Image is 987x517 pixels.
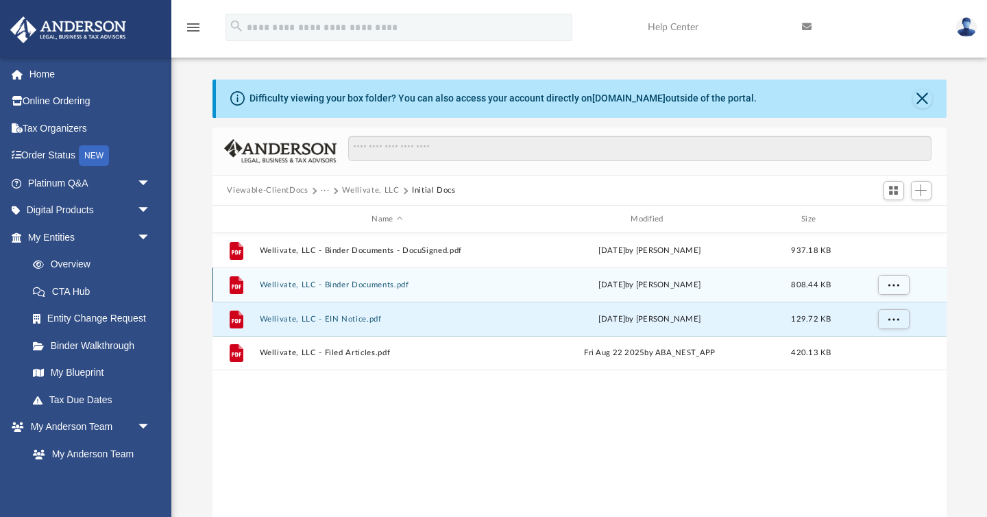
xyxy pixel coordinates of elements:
[259,246,515,255] button: Wellivate, LLC - Binder Documents - DocuSigned.pdf
[218,213,252,226] div: id
[911,181,931,200] button: Add
[79,145,109,166] div: NEW
[522,313,778,326] div: by [PERSON_NAME]
[229,19,244,34] i: search
[598,281,625,289] span: [DATE]
[877,275,909,296] button: More options
[259,349,515,358] button: Wellivate, LLC - Filed Articles.pdf
[10,60,171,88] a: Home
[592,93,666,104] a: [DOMAIN_NAME]
[10,413,164,441] a: My Anderson Teamarrow_drop_down
[137,197,164,225] span: arrow_drop_down
[185,19,202,36] i: menu
[10,169,171,197] a: Platinum Q&Aarrow_drop_down
[598,247,625,254] span: [DATE]
[791,349,831,357] span: 420.13 KB
[791,281,831,289] span: 808.44 KB
[19,278,171,305] a: CTA Hub
[791,247,831,254] span: 937.18 KB
[6,16,130,43] img: Anderson Advisors Platinum Portal
[877,309,909,330] button: More options
[412,184,456,197] button: Initial Docs
[259,280,515,289] button: Wellivate, LLC - Binder Documents.pdf
[19,332,171,359] a: Binder Walkthrough
[10,88,171,115] a: Online Ordering
[19,468,164,512] a: [PERSON_NAME] System
[598,315,625,323] span: [DATE]
[913,89,932,108] button: Close
[10,224,171,251] a: My Entitiesarrow_drop_down
[19,305,171,333] a: Entity Change Request
[19,251,171,278] a: Overview
[10,142,171,170] a: Order StatusNEW
[258,213,515,226] div: Name
[342,184,399,197] button: Wellivate, LLC
[844,213,940,226] div: id
[783,213,838,226] div: Size
[259,315,515,324] button: Wellivate, LLC - EIN Notice.pdf
[137,413,164,442] span: arrow_drop_down
[348,136,931,162] input: Search files and folders
[137,224,164,252] span: arrow_drop_down
[884,181,904,200] button: Switch to Grid View
[321,184,330,197] button: ···
[522,279,778,291] div: by [PERSON_NAME]
[522,245,778,257] div: by [PERSON_NAME]
[137,169,164,197] span: arrow_drop_down
[791,315,831,323] span: 129.72 KB
[956,17,977,37] img: User Pic
[227,184,308,197] button: Viewable-ClientDocs
[19,359,164,387] a: My Blueprint
[249,91,757,106] div: Difficulty viewing your box folder? You can also access your account directly on outside of the p...
[10,197,171,224] a: Digital Productsarrow_drop_down
[19,386,171,413] a: Tax Due Dates
[19,440,158,468] a: My Anderson Team
[521,213,777,226] div: Modified
[185,26,202,36] a: menu
[522,347,778,359] div: Fri Aug 22 2025 by ABA_NEST_APP
[10,115,171,142] a: Tax Organizers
